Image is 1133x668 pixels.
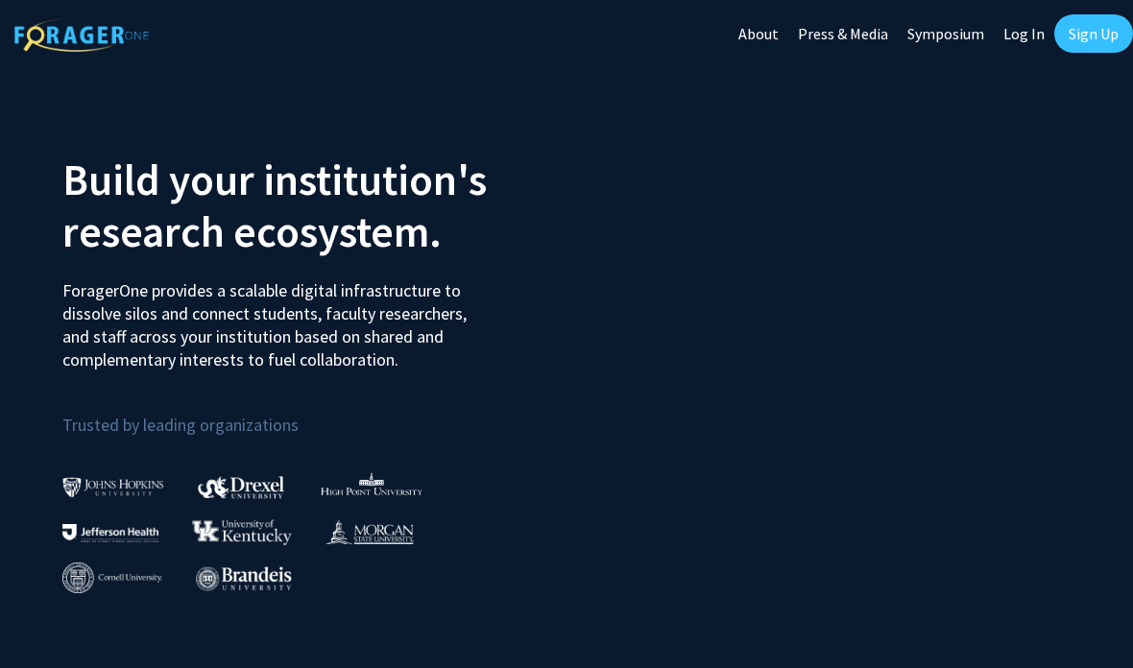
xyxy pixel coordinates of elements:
img: Morgan State University [325,519,414,544]
img: Thomas Jefferson University [62,524,158,542]
img: ForagerOne Logo [14,18,149,52]
img: Drexel University [198,476,284,498]
img: University of Kentucky [192,519,292,545]
img: High Point University [321,472,422,495]
img: Brandeis University [196,566,292,590]
h2: Build your institution's research ecosystem. [62,154,552,257]
img: Johns Hopkins University [62,477,164,497]
p: Trusted by leading organizations [62,387,552,440]
img: Cornell University [62,562,162,594]
p: ForagerOne provides a scalable digital infrastructure to dissolve silos and connect students, fac... [62,265,494,371]
a: Sign Up [1054,14,1133,53]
